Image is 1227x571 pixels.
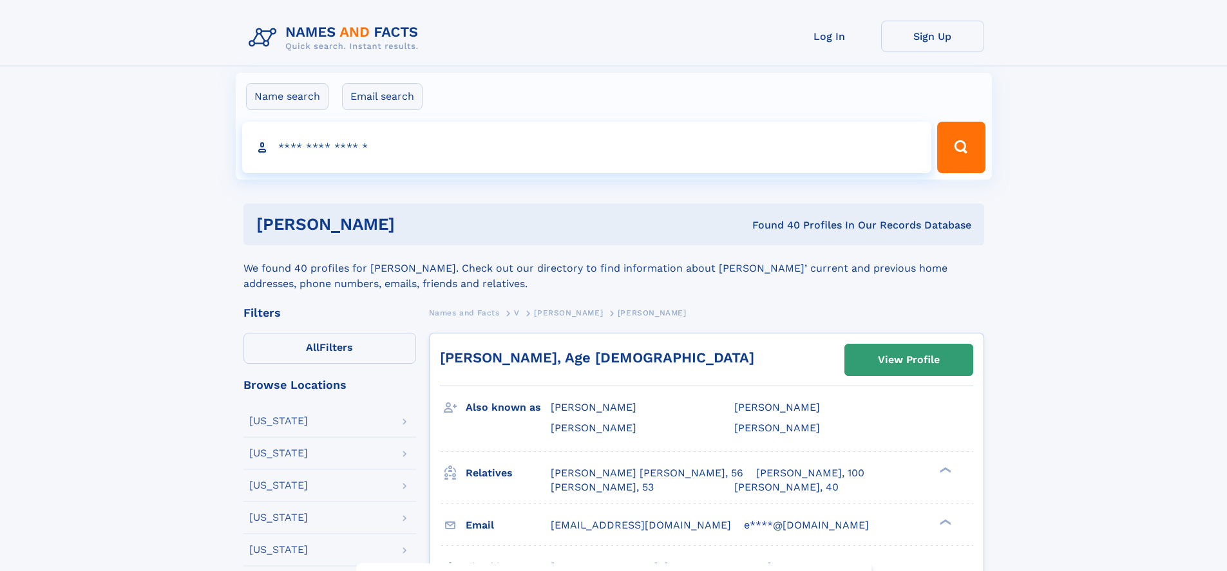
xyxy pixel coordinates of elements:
[534,304,603,321] a: [PERSON_NAME]
[551,401,636,413] span: [PERSON_NAME]
[249,545,308,555] div: [US_STATE]
[756,466,864,480] a: [PERSON_NAME], 100
[534,308,603,317] span: [PERSON_NAME]
[342,83,423,110] label: Email search
[243,333,416,364] label: Filters
[551,466,743,480] a: [PERSON_NAME] [PERSON_NAME], 56
[249,480,308,491] div: [US_STATE]
[466,514,551,536] h3: Email
[937,518,952,526] div: ❯
[551,480,654,494] a: [PERSON_NAME], 53
[306,341,319,353] span: All
[937,122,985,173] button: Search Button
[243,307,416,319] div: Filters
[249,448,308,458] div: [US_STATE]
[734,401,820,413] span: [PERSON_NAME]
[256,216,574,232] h1: [PERSON_NAME]
[618,308,687,317] span: [PERSON_NAME]
[845,344,973,375] a: View Profile
[881,21,984,52] a: Sign Up
[243,379,416,391] div: Browse Locations
[734,422,820,434] span: [PERSON_NAME]
[246,83,328,110] label: Name search
[440,350,754,366] a: [PERSON_NAME], Age [DEMOGRAPHIC_DATA]
[466,462,551,484] h3: Relatives
[878,345,940,375] div: View Profile
[243,21,429,55] img: Logo Names and Facts
[778,21,881,52] a: Log In
[937,465,952,474] div: ❯
[573,218,971,232] div: Found 40 Profiles In Our Records Database
[514,304,520,321] a: V
[429,304,500,321] a: Names and Facts
[551,519,731,531] span: [EMAIL_ADDRESS][DOMAIN_NAME]
[242,122,932,173] input: search input
[466,397,551,418] h3: Also known as
[249,512,308,523] div: [US_STATE]
[734,480,839,494] a: [PERSON_NAME], 40
[514,308,520,317] span: V
[243,245,984,292] div: We found 40 profiles for [PERSON_NAME]. Check out our directory to find information about [PERSON...
[551,422,636,434] span: [PERSON_NAME]
[249,416,308,426] div: [US_STATE]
